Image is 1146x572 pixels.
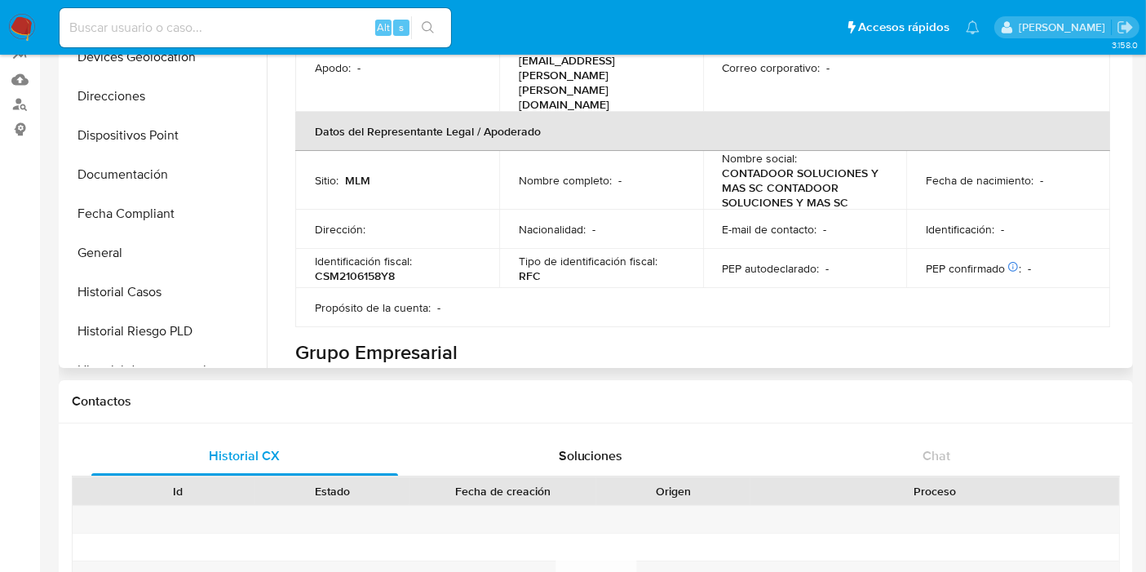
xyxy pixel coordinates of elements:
button: Historial Casos [63,273,267,312]
a: Notificaciones [966,20,980,34]
th: Datos del Representante Legal / Apoderado [295,112,1110,151]
button: General [63,233,267,273]
p: CONTADOOR SOLUCIONES Y MAS SC CONTADOOR SOLUCIONES Y MAS SC [723,166,881,210]
button: Direcciones [63,77,267,116]
p: PEP autodeclarado : [723,261,820,276]
span: Soluciones [559,446,623,465]
p: Dirección : [315,222,365,237]
h1: Grupo Empresarial [295,340,1109,365]
div: Id [113,483,244,499]
p: - [1040,173,1043,188]
p: [PERSON_NAME][EMAIL_ADDRESS][PERSON_NAME][PERSON_NAME][DOMAIN_NAME] [519,38,677,112]
p: - [827,60,830,75]
p: PEP confirmado : [926,261,1021,276]
span: 3.158.0 [1112,38,1138,51]
p: - [357,60,361,75]
span: Chat [923,446,950,465]
p: - [1001,222,1004,237]
button: Fecha Compliant [63,194,267,233]
div: Estado [267,483,398,499]
p: - [618,173,622,188]
p: Apodo : [315,60,351,75]
p: Sitio : [315,173,338,188]
p: - [824,222,827,237]
p: Correo corporativo : [723,60,821,75]
p: MLM [345,173,370,188]
p: - [437,300,440,315]
p: marianathalie.grajeda@mercadolibre.com.mx [1019,20,1111,35]
h1: Contactos [72,393,1120,410]
p: Nombre social : [723,151,798,166]
a: Salir [1117,19,1134,36]
span: Alt [377,20,390,35]
div: Origen [608,483,739,499]
p: - [1028,261,1031,276]
p: - [592,222,595,237]
p: E-mail de contacto : [723,222,817,237]
p: - [826,261,830,276]
p: Identificación fiscal : [315,254,412,268]
p: Nacionalidad : [519,222,586,237]
input: Buscar usuario o caso... [60,17,451,38]
div: Proceso [762,483,1108,499]
p: Nombre completo : [519,173,612,188]
button: Devices Geolocation [63,38,267,77]
button: Documentación [63,155,267,194]
button: Historial Riesgo PLD [63,312,267,351]
p: Fecha de nacimiento : [926,173,1033,188]
span: Historial CX [210,446,281,465]
p: Tipo de identificación fiscal : [519,254,657,268]
p: Propósito de la cuenta : [315,300,431,315]
div: Fecha de creación [421,483,585,499]
button: search-icon [411,16,445,39]
button: Historial de conversaciones [63,351,267,390]
p: Identificación : [926,222,994,237]
button: Dispositivos Point [63,116,267,155]
span: s [399,20,404,35]
p: CSM2106158Y8 [315,268,395,283]
span: Accesos rápidos [858,19,949,36]
p: RFC [519,268,541,283]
